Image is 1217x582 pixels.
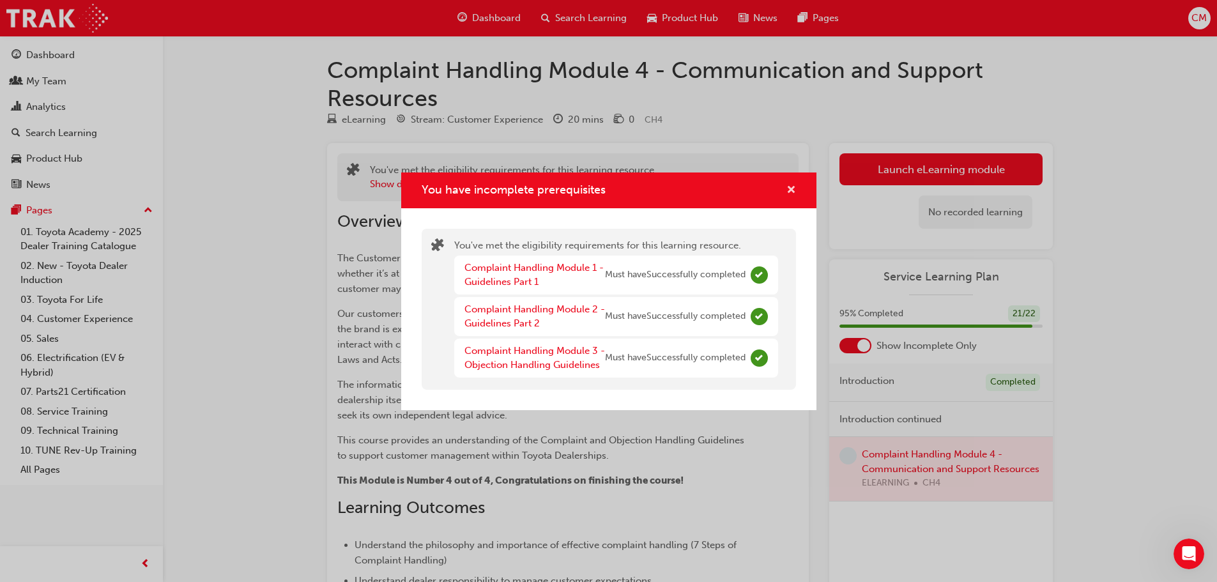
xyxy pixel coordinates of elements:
span: Complete [751,266,768,284]
div: You have incomplete prerequisites [401,172,816,410]
span: Must have Successfully completed [605,351,746,365]
a: Complaint Handling Module 3 - Objection Handling Guidelines [464,345,605,371]
div: You've met the eligibility requirements for this learning resource. [454,238,778,380]
span: puzzle-icon [431,240,444,254]
a: Complaint Handling Module 2 - Guidelines Part 2 [464,303,605,330]
a: Complaint Handling Module 1 - Guidelines Part 1 [464,262,604,288]
span: Must have Successfully completed [605,309,746,324]
iframe: Intercom live chat [1174,539,1204,569]
button: cross-icon [786,183,796,199]
span: Must have Successfully completed [605,268,746,282]
span: Complete [751,308,768,325]
span: Complete [751,349,768,367]
span: cross-icon [786,185,796,197]
span: You have incomplete prerequisites [422,183,606,197]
